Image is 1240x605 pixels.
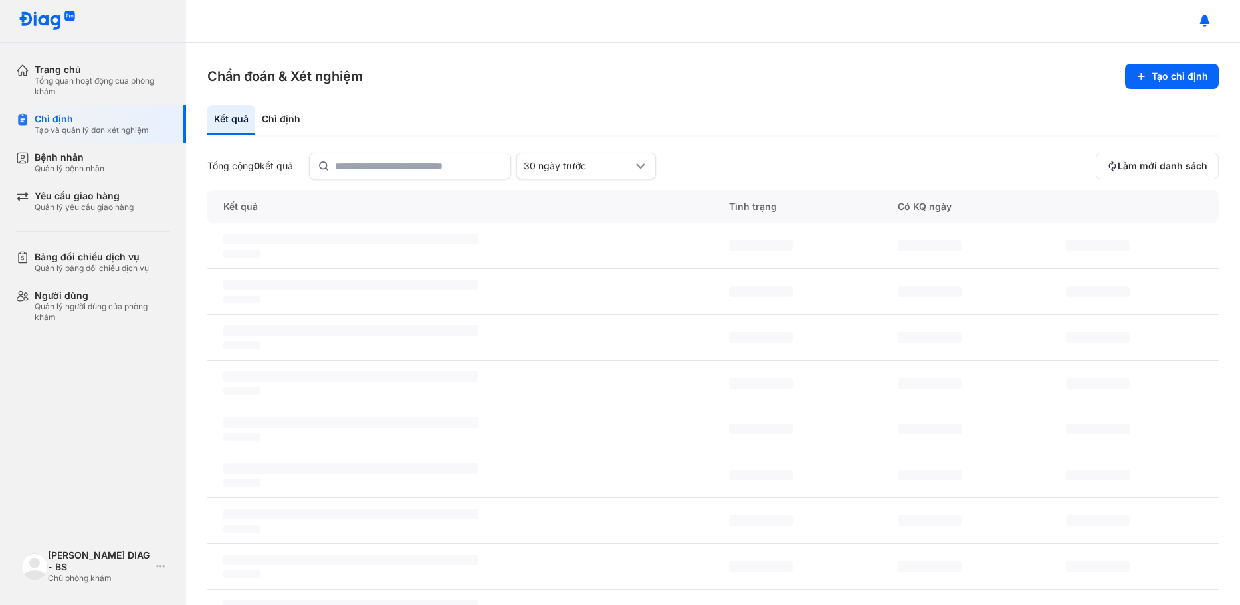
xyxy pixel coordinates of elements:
[207,67,363,86] h3: Chẩn đoán & Xét nghiệm
[1066,515,1130,526] span: ‌
[1066,286,1130,297] span: ‌
[223,570,260,578] span: ‌
[223,341,260,349] span: ‌
[223,371,478,382] span: ‌
[729,424,793,434] span: ‌
[35,64,170,76] div: Trang chủ
[1066,240,1130,251] span: ‌
[1096,153,1219,179] button: Làm mới danh sách
[223,234,478,244] span: ‌
[35,251,149,263] div: Bảng đối chiếu dịch vụ
[207,190,713,223] div: Kết quả
[35,202,134,213] div: Quản lý yêu cầu giao hàng
[1066,470,1130,480] span: ‌
[19,11,76,31] img: logo
[255,105,307,135] div: Chỉ định
[223,250,260,258] span: ‌
[207,105,255,135] div: Kết quả
[898,470,962,480] span: ‌
[1118,160,1207,172] span: Làm mới danh sách
[713,190,882,223] div: Tình trạng
[35,163,104,174] div: Quản lý bệnh nhân
[898,332,962,343] span: ‌
[729,515,793,526] span: ‌
[48,573,151,584] div: Chủ phòng khám
[524,160,633,172] div: 30 ngày trước
[898,378,962,389] span: ‌
[729,470,793,480] span: ‌
[223,509,478,519] span: ‌
[223,433,260,441] span: ‌
[223,387,260,395] span: ‌
[898,424,962,434] span: ‌
[35,151,104,163] div: Bệnh nhân
[729,286,793,297] span: ‌
[898,515,962,526] span: ‌
[729,378,793,389] span: ‌
[223,555,478,565] span: ‌
[898,240,962,251] span: ‌
[35,190,134,202] div: Yêu cầu giao hàng
[729,240,793,251] span: ‌
[223,479,260,487] span: ‌
[1066,378,1130,389] span: ‌
[254,160,260,171] span: 0
[898,286,962,297] span: ‌
[35,290,170,302] div: Người dùng
[1125,64,1219,89] button: Tạo chỉ định
[207,160,293,172] div: Tổng cộng kết quả
[1066,561,1130,572] span: ‌
[21,553,48,580] img: logo
[35,263,149,274] div: Quản lý bảng đối chiếu dịch vụ
[223,463,478,474] span: ‌
[729,561,793,572] span: ‌
[1066,332,1130,343] span: ‌
[882,190,1051,223] div: Có KQ ngày
[35,113,149,125] div: Chỉ định
[223,325,478,336] span: ‌
[35,302,170,323] div: Quản lý người dùng của phòng khám
[35,76,170,97] div: Tổng quan hoạt động của phòng khám
[729,332,793,343] span: ‌
[48,549,151,573] div: [PERSON_NAME] DIAG - BS
[223,280,478,290] span: ‌
[35,125,149,135] div: Tạo và quản lý đơn xét nghiệm
[898,561,962,572] span: ‌
[223,296,260,303] span: ‌
[223,417,478,428] span: ‌
[1066,424,1130,434] span: ‌
[223,525,260,533] span: ‌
